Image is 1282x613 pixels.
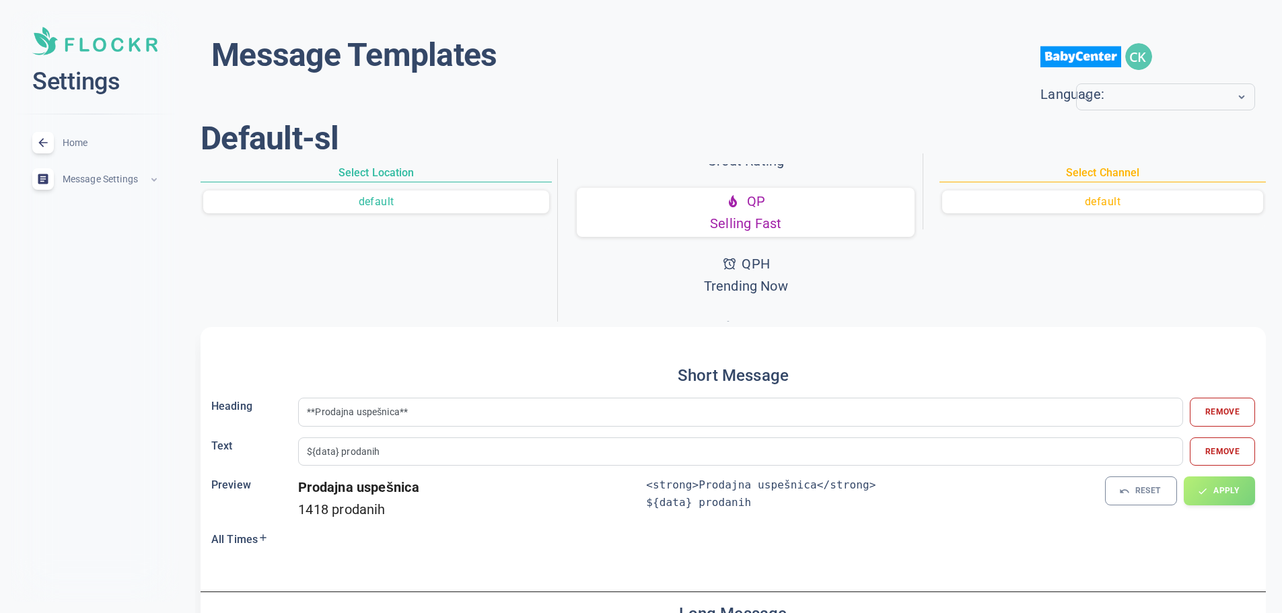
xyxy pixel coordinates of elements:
[646,496,751,509] code: ${data} prodanih
[1190,398,1255,427] button: Remove
[939,164,1266,182] h6: Select Channel
[201,164,552,182] h6: Select Location
[298,499,646,521] div: 1418 prodanih
[298,479,419,495] strong: Prodajna uspešnica
[149,174,159,185] span: expand_less
[211,437,298,455] h6: Text
[1040,83,1076,106] div: Language:
[646,478,876,491] code: <strong>Prodajna uspešnica</strong>
[942,190,1263,213] button: default
[1190,437,1255,466] button: Remove
[203,190,549,213] button: default
[32,66,157,98] h2: Settings
[211,35,497,75] h1: Message Templates
[32,27,157,55] img: Soft UI Logo
[747,190,765,213] p: QP
[939,164,1266,229] div: tabs box
[740,316,772,338] p: SLVA
[203,190,549,227] div: basic tabs example
[704,275,788,297] p: Trending Now
[211,398,298,415] h6: Heading
[742,253,770,275] p: QPH
[1040,36,1121,78] img: babycenter
[942,190,1263,227] div: basic tabs example
[574,164,917,398] div: tabs box
[710,213,781,235] p: Selling Fast
[211,531,298,548] h6: All Times
[1125,43,1152,70] img: 72891afe4fe6c9efe9311dda18686fec
[211,476,298,494] h6: Preview
[11,125,179,161] a: Home
[201,118,1266,159] h1: Default - sl
[211,365,1255,387] h4: Short Message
